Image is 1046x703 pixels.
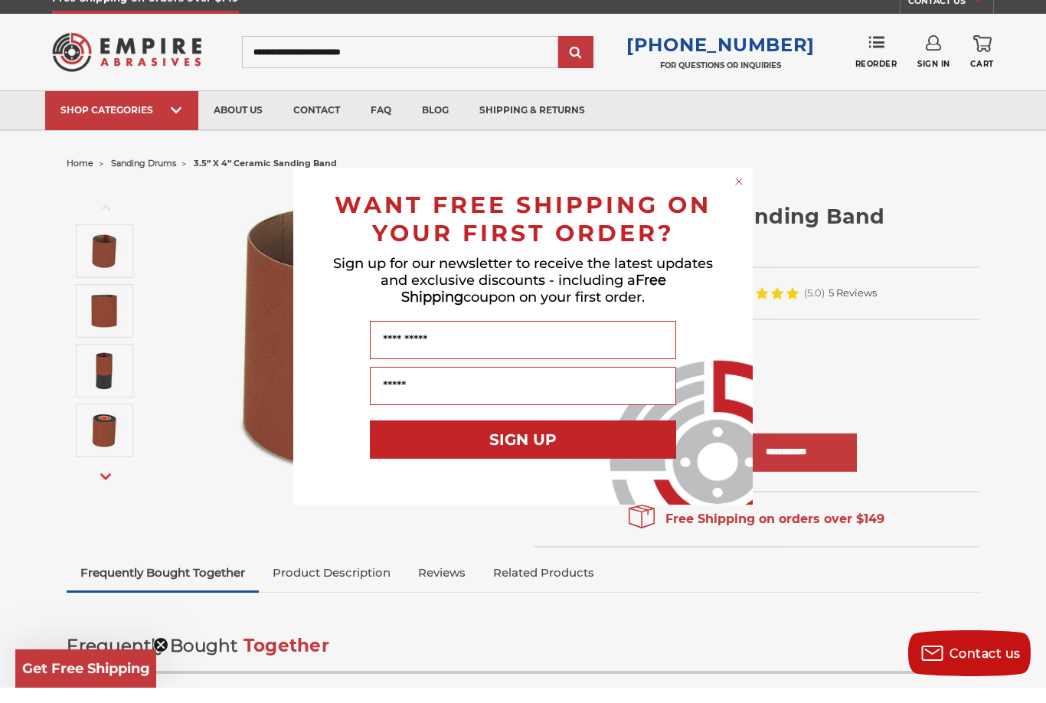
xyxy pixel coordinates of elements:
[731,189,747,204] button: Close dialog
[950,662,1021,676] span: Contact us
[335,206,711,263] span: WANT FREE SHIPPING ON YOUR FIRST ORDER?
[333,270,713,321] span: Sign up for our newsletter to receive the latest updates and exclusive discounts - including a co...
[370,436,676,474] button: SIGN UP
[401,287,666,321] span: Free Shipping
[908,646,1031,692] button: Contact us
